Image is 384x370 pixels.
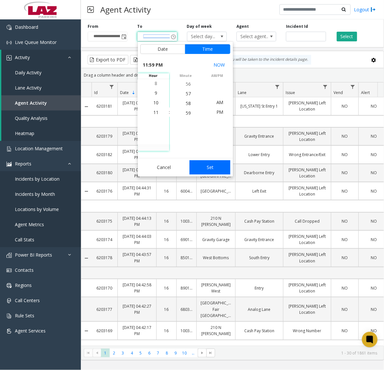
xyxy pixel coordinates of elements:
img: 'icon' [6,298,12,303]
a: 6203177 [95,306,114,312]
a: 16 [160,218,172,224]
span: Rule Sets [15,312,34,319]
a: 210 N [PERSON_NAME] [201,215,231,227]
a: [DATE] 04:44:38 PM [122,167,152,179]
a: 16 [160,255,172,261]
a: [DATE] 04:45:06 PM [122,130,152,143]
a: Gravity Garage [201,237,231,243]
img: 'icon' [6,329,12,334]
a: NO [335,152,355,158]
a: Entry [239,285,279,291]
span: Power BI Reports [15,252,52,258]
span: Page 10 [180,349,189,357]
a: [DATE] 04:42:27 PM [122,303,152,315]
span: Page 4 [127,349,136,357]
span: Go to the last page [208,350,214,355]
a: Gravity Entrance [239,237,279,243]
a: [PERSON_NAME] Left Location [287,130,327,143]
a: 600405 [181,188,192,194]
a: West Bottoms [201,255,231,261]
span: Locations by Volume [15,206,59,212]
a: [DATE] 04:44:03 PM [122,233,152,246]
span: minute [170,73,202,78]
span: NO [342,170,348,175]
a: South Entry [239,255,279,261]
span: Page 8 [162,349,171,357]
span: Reports [15,161,31,167]
div: By clicking Incident row you will be taken to the incident details page. [177,55,311,65]
span: Location Management [15,145,63,152]
span: Agent Services [15,328,46,334]
span: Go to the next page [200,350,205,355]
span: NO [342,328,348,333]
span: Select day... [187,32,219,41]
a: Issue Filter Menu [321,82,330,91]
span: AM [216,99,224,105]
a: NO [335,306,355,312]
label: To [137,24,142,29]
button: Select now [211,59,228,71]
a: [DATE] 04:44:13 PM [122,215,152,227]
span: 56 [186,81,191,87]
h3: Agent Activity [97,2,154,17]
a: [PERSON_NAME] Left Location [287,185,327,197]
button: Time tab [185,44,230,54]
a: [PERSON_NAME] Left Location [287,282,327,294]
a: [DATE] 04:44:31 PM [122,185,152,197]
a: Vend Filter Menu [348,82,357,91]
span: AM/PM [202,73,233,78]
a: 100324 [181,218,192,224]
img: 'icon' [6,25,12,30]
span: hour [138,73,169,78]
a: 680387 [181,306,192,312]
a: 890163 [181,285,192,291]
a: [DATE] 04:42:17 PM [122,324,152,337]
span: Daily Activity [15,69,41,76]
span: Page 7 [154,349,162,357]
span: NO [342,133,348,139]
a: [GEOGRAPHIC_DATA] [201,188,231,194]
a: [GEOGRAPHIC_DATA] Fair [GEOGRAPHIC_DATA] [201,300,231,319]
a: [PERSON_NAME] Left Location [287,251,327,264]
a: 6203181 [95,103,114,109]
a: NO [335,170,355,176]
div: : [169,109,170,115]
a: [PERSON_NAME] Left Location [287,303,327,315]
a: 100324 [181,328,192,334]
a: [PERSON_NAME] West [201,282,231,294]
span: Dashboard [15,24,38,30]
span: Page 9 [171,349,180,357]
span: Go to the next page [198,349,206,358]
div: Drag a column header and drop it here to group by that column [81,69,384,81]
a: Lane Filter Menu [273,82,282,91]
a: NO [335,133,355,139]
a: 6203174 [95,237,114,243]
a: Left Exit [239,188,279,194]
span: Select agent... [237,32,268,41]
label: Agent [236,24,249,29]
a: [PERSON_NAME] Left Location [287,100,327,112]
span: 9 [155,90,158,96]
a: 16 [160,285,172,291]
span: NO [342,237,348,242]
span: Lane [238,90,247,95]
a: 6203179 [95,133,114,139]
span: Contacts [15,267,34,273]
button: Export to Excel [130,55,172,65]
a: Heatmap [1,126,81,141]
img: 'icon' [6,268,12,273]
img: 'icon' [6,40,12,45]
a: 210 N [PERSON_NAME] [201,324,231,337]
a: NO [335,188,355,194]
span: 10 [154,100,159,106]
a: [DATE] 04:45:05 PM [122,148,152,161]
a: Lane Activity [1,80,81,95]
a: 6203182 [95,152,114,158]
a: NO [335,285,355,291]
label: From [88,24,98,29]
a: [DATE] 04:45:35 PM [122,100,152,112]
label: Incident Id [286,24,308,29]
a: 6203169 [95,328,114,334]
button: Set [190,160,230,174]
a: Daily Activity [1,65,81,80]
